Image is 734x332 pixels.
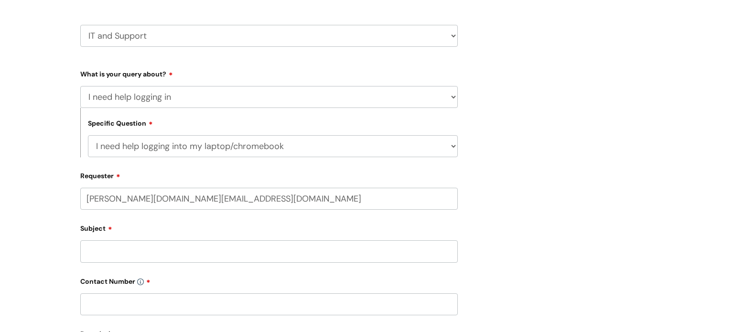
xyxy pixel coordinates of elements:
label: What is your query about? [80,67,458,78]
input: Email [80,188,458,210]
label: Contact Number [80,274,458,286]
label: Requester [80,169,458,180]
label: Subject [80,221,458,233]
label: Specific Question [88,118,153,128]
img: info-icon.svg [137,278,144,285]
